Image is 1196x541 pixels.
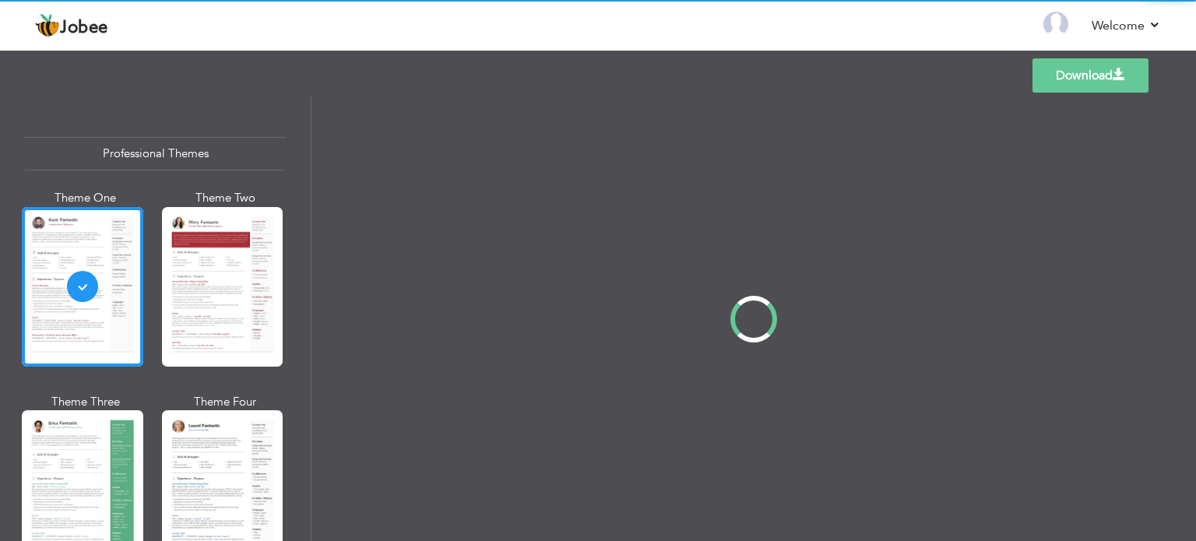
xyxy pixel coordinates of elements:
[1043,12,1068,37] img: Profile Img
[1032,58,1149,93] a: Download
[60,19,108,37] span: Jobee
[35,13,108,38] a: Jobee
[35,13,60,38] img: jobee.io
[1092,16,1161,35] a: Welcome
